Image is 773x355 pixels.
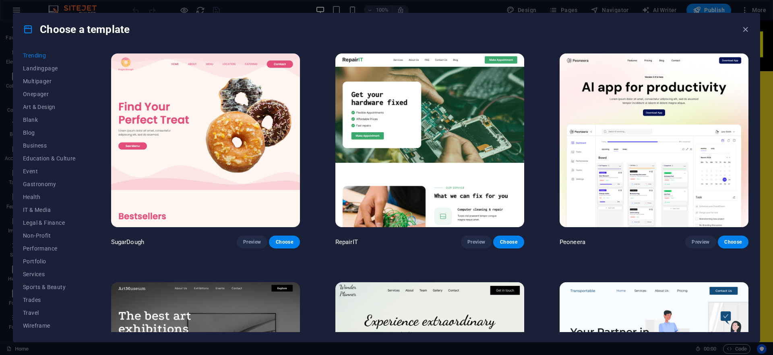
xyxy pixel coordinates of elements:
[23,168,76,174] span: Event
[23,75,76,88] button: Multipager
[461,236,492,248] button: Preview
[23,255,76,268] button: Portfolio
[23,216,76,229] button: Legal & Finance
[23,181,76,187] span: Gastronomy
[692,239,709,245] span: Preview
[23,104,76,110] span: Art & Design
[23,232,76,239] span: Non-Profit
[23,62,76,75] button: Landingpage
[560,53,748,227] img: Peoneera
[23,126,76,139] button: Blog
[22,182,62,193] span: Add elements
[6,83,124,140] div: Drop content here
[23,191,76,203] button: Health
[23,284,76,290] span: Sports & Beauty
[335,53,524,227] img: RepairIT
[269,236,300,248] button: Choose
[6,210,124,267] div: Drop content here
[23,78,76,84] span: Multipager
[23,207,76,213] span: IT & Media
[467,239,485,245] span: Preview
[23,258,76,265] span: Portfolio
[23,155,76,162] span: Education & Culture
[724,239,742,245] span: Choose
[335,238,358,246] p: RepairIT
[237,236,267,248] button: Preview
[23,271,76,277] span: Services
[23,194,76,200] span: Health
[718,236,748,248] button: Choose
[243,239,261,245] span: Preview
[111,53,300,227] img: SugarDough
[23,229,76,242] button: Non-Profit
[22,245,62,257] span: Add elements
[23,88,76,101] button: Onepager
[23,203,76,216] button: IT & Media
[560,238,585,246] p: Peoneera
[6,147,124,204] div: Drop content here
[65,118,109,129] span: Paste clipboard
[23,52,76,59] span: Trending
[493,236,524,248] button: Choose
[275,239,293,245] span: Choose
[23,165,76,178] button: Event
[23,152,76,165] button: Education & Culture
[23,297,76,303] span: Trades
[111,238,144,246] p: SugarDough
[23,91,76,97] span: Onepager
[22,118,62,129] span: Add elements
[23,142,76,149] span: Business
[685,236,716,248] button: Preview
[500,239,517,245] span: Choose
[23,129,76,136] span: Blog
[23,310,76,316] span: Travel
[23,281,76,293] button: Sports & Beauty
[23,322,76,329] span: Wireframe
[23,49,76,62] button: Trending
[23,101,76,113] button: Art & Design
[23,113,76,126] button: Blank
[23,139,76,152] button: Business
[23,268,76,281] button: Services
[23,245,76,252] span: Performance
[23,293,76,306] button: Trades
[65,245,109,257] span: Paste clipboard
[23,220,76,226] span: Legal & Finance
[65,182,109,193] span: Paste clipboard
[23,306,76,319] button: Travel
[23,23,130,36] h4: Choose a template
[23,242,76,255] button: Performance
[23,65,76,72] span: Landingpage
[23,117,76,123] span: Blank
[23,178,76,191] button: Gastronomy
[23,319,76,332] button: Wireframe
